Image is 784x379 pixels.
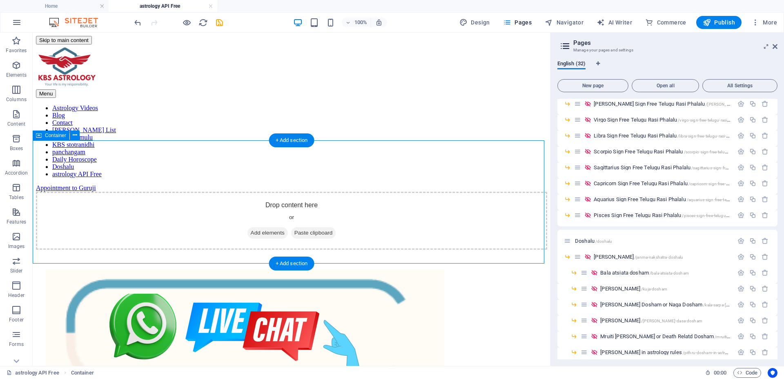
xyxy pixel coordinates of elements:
[749,164,756,171] div: Duplicate
[600,286,667,292] span: Click to open page
[561,83,625,88] span: New page
[749,301,756,308] div: Duplicate
[71,368,94,378] nav: breadcrumb
[6,96,27,103] p: Columns
[269,133,314,147] div: + Add section
[682,213,748,218] span: /pisces-sign-free-telugu-rasi-phalalu
[10,145,23,152] p: Boxes
[557,59,586,70] span: English (32)
[591,181,733,186] div: Capricorn Sign Free Telugu Rasi Phalalu/capricorn-sign-free-telugu-rasi-phalalu
[572,238,733,244] div: Doshalu/doshalu
[737,349,744,356] div: Settings
[591,101,733,106] div: [PERSON_NAME] Sign Free Telugu Rasi Phalalu/[PERSON_NAME]-sign-free-telugu-rasi-phalalu
[762,253,768,260] div: Remove
[9,341,24,348] p: Forms
[591,213,733,218] div: Pisces Sign Free Telugu Rasi Phalalu/pisces-sign-free-telugu-rasi-phalalu
[737,285,744,292] div: Settings
[762,164,768,171] div: Remove
[691,166,765,170] span: /sagittarius-sign-free-telugu-rasi-phalalu
[598,286,733,291] div: [PERSON_NAME]/kuja-dosham
[762,349,768,356] div: Remove
[749,349,756,356] div: Duplicate
[7,368,59,378] a: Click to cancel selection. Double-click to open Pages
[375,19,383,26] i: On resize automatically adjust zoom level to fit chosen device.
[109,2,217,11] h4: astrology API Free
[354,18,367,27] h6: 100%
[748,16,780,29] button: More
[737,132,744,139] div: Settings
[9,317,24,323] p: Footer
[737,317,744,324] div: Settings
[598,350,733,355] div: [PERSON_NAME] in astrology rules/pithru-dosham-in-astrology-rules
[557,60,777,76] div: Language Tabs
[688,182,760,186] span: /capricorn-sign-free-telugu-rasi-phalalu
[45,133,66,138] span: Container
[182,18,192,27] button: Click here to leave preview mode and continue editing
[594,133,739,139] span: Click to open page
[541,16,587,29] button: Navigator
[762,333,768,340] div: Remove
[600,349,745,355] span: Click to open page
[762,100,768,107] div: Remove
[641,287,667,291] span: /kuja-dosham
[594,254,683,260] span: Click to open page
[749,253,756,260] div: Duplicate
[598,302,733,307] div: [PERSON_NAME] Dosham or Naga Dosham/kala-sarpa-[GEOGRAPHIC_DATA]-or-[GEOGRAPHIC_DATA]
[456,16,493,29] button: Design
[6,47,27,54] p: Favorites
[762,301,768,308] div: Remove
[594,212,748,218] span: Click to open page
[703,18,735,27] span: Publish
[645,18,686,27] span: Commerce
[598,334,733,339] div: Mruiti [PERSON_NAME] or Death Relatd Dosham/mruiti-dosham-or-death-relatd-dosham
[749,196,756,203] div: Duplicate
[503,18,532,27] span: Pages
[6,72,27,78] p: Elements
[573,47,761,54] h3: Manage your pages and settings
[600,270,688,276] span: Click to open page
[762,196,768,203] div: Remove
[7,121,25,127] p: Content
[635,255,683,259] span: /janma-nakshatra-doshalu
[545,18,584,27] span: Navigator
[737,333,744,340] div: Settings
[733,368,761,378] button: Code
[749,269,756,276] div: Duplicate
[696,16,742,29] button: Publish
[635,83,695,88] span: Open all
[594,196,757,202] span: Click to open page
[595,239,612,244] span: /doshalu
[737,253,744,260] div: Settings
[591,254,733,259] div: [PERSON_NAME]/janma-nakshatra-doshalu
[737,237,744,244] div: Settings
[594,164,765,171] span: Click to open page
[8,243,25,250] p: Images
[573,39,777,47] h2: Pages
[133,18,143,27] button: undo
[737,269,744,276] div: Settings
[687,197,757,202] span: /aquarius-sign-free-telugu-rasi-phalalu
[500,16,535,29] button: Pages
[198,18,208,27] button: reload
[591,197,733,202] div: Aquarius Sign Free Telugu Rasi Phalalu/aquarius-sign-free-telugu-rasi-phalalu
[706,83,774,88] span: All Settings
[642,16,690,29] button: Commerce
[677,134,739,138] span: /libra-sign-free-telugu-rasi-phalalu
[737,212,744,219] div: Settings
[9,194,24,201] p: Tables
[594,117,742,123] span: Virgo Sign Free Telugu Rasi Phalalu
[762,269,768,276] div: Remove
[641,319,702,323] span: /[PERSON_NAME]-dasa-dosham
[714,368,726,378] span: 00 00
[557,79,628,92] button: New page
[762,237,768,244] div: Remove
[762,148,768,155] div: Remove
[762,212,768,219] div: Remove
[762,132,768,139] div: Remove
[762,180,768,187] div: Remove
[719,370,721,376] span: :
[749,285,756,292] div: Duplicate
[269,257,314,270] div: + Add section
[762,285,768,292] div: Remove
[762,116,768,123] div: Remove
